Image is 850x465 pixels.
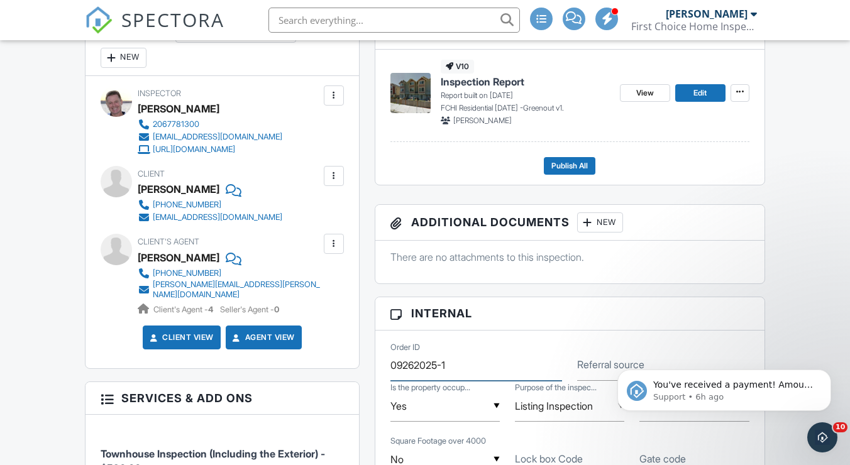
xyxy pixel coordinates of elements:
[138,118,282,131] a: 2067781300
[153,119,199,129] div: 2067781300
[599,343,850,431] iframe: Intercom notifications message
[138,99,219,118] div: [PERSON_NAME]
[230,331,295,344] a: Agent View
[147,331,214,344] a: Client View
[153,132,282,142] div: [EMAIL_ADDRESS][DOMAIN_NAME]
[85,6,113,34] img: The Best Home Inspection Software - Spectora
[833,422,847,432] span: 10
[390,342,420,353] label: Order ID
[55,48,217,60] p: Message from Support, sent 6h ago
[220,305,279,314] span: Seller's Agent -
[153,212,282,222] div: [EMAIL_ADDRESS][DOMAIN_NAME]
[268,8,520,33] input: Search everything...
[85,17,224,43] a: SPECTORA
[153,305,215,314] span: Client's Agent -
[101,48,146,68] div: New
[631,20,757,33] div: First Choice Home Inspection
[138,237,199,246] span: Client's Agent
[274,305,279,314] strong: 0
[138,211,282,224] a: [EMAIL_ADDRESS][DOMAIN_NAME]
[515,382,597,393] label: Purpose of the inspection
[375,297,764,330] h3: Internal
[375,205,764,241] h3: Additional Documents
[807,422,837,452] iframe: Intercom live chat
[153,280,321,300] div: [PERSON_NAME][EMAIL_ADDRESS][PERSON_NAME][DOMAIN_NAME]
[577,358,644,371] label: Referral source
[138,180,219,199] div: [PERSON_NAME]
[138,169,165,178] span: Client
[577,212,623,232] div: New
[138,143,282,156] a: [URL][DOMAIN_NAME]
[666,8,748,20] div: [PERSON_NAME]
[153,145,235,155] div: [URL][DOMAIN_NAME]
[138,131,282,143] a: [EMAIL_ADDRESS][DOMAIN_NAME]
[138,267,321,280] a: [PHONE_NUMBER]‬
[138,248,219,267] a: [PERSON_NAME]
[121,6,224,33] span: SPECTORA
[153,200,221,210] div: [PHONE_NUMBER]
[86,382,359,415] h3: Services & Add ons
[390,250,749,264] p: There are no attachments to this inspection.
[55,36,216,184] span: You've received a payment! Amount $275.00 Fee $0.00 Net $275.00 Transaction # pi_3SCavtK7snlDGpRF...
[138,89,181,98] span: Inspector
[390,382,470,393] label: Is the property occupied?
[153,268,221,278] div: [PHONE_NUMBER]‬
[208,305,213,314] strong: 4
[390,435,486,447] label: Square Footage over 4000
[138,280,321,300] a: [PERSON_NAME][EMAIL_ADDRESS][PERSON_NAME][DOMAIN_NAME]
[138,199,282,211] a: [PHONE_NUMBER]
